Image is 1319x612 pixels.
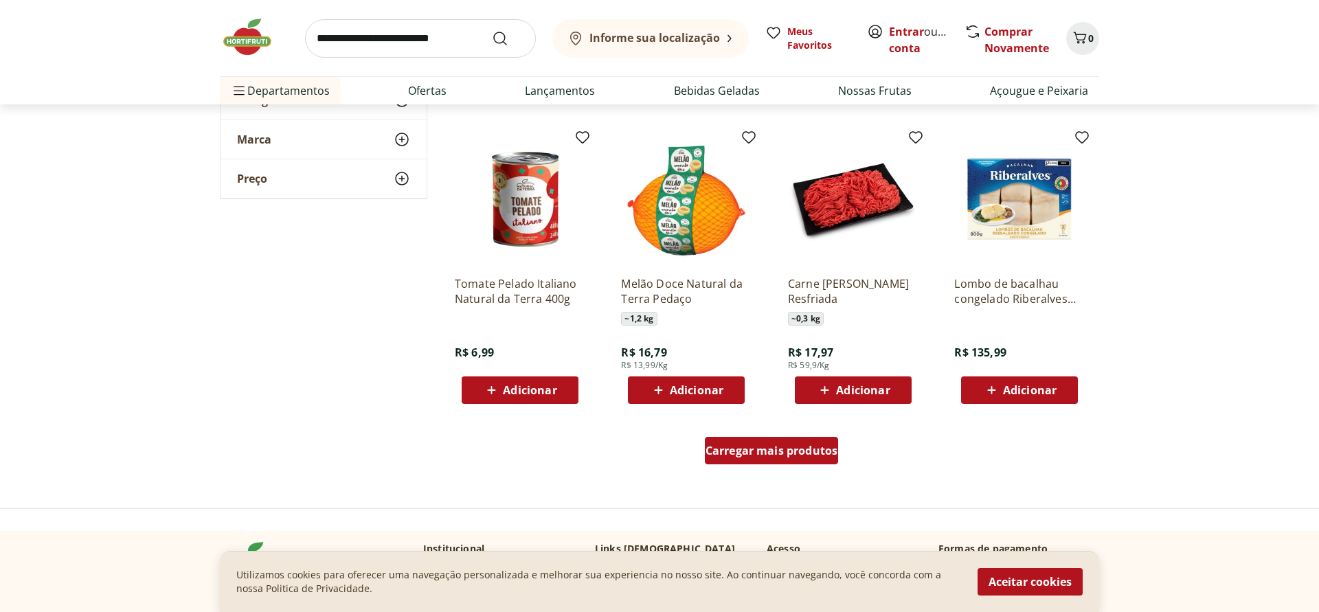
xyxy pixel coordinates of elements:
span: 0 [1088,32,1094,45]
img: Hortifruti [220,16,289,58]
span: Adicionar [836,385,890,396]
button: Aceitar cookies [978,568,1083,596]
img: Carne Moída Bovina Resfriada [788,135,918,265]
a: Lançamentos [525,82,595,99]
a: Bebidas Geladas [674,82,760,99]
a: Meus Favoritos [765,25,850,52]
a: Entrar [889,24,924,39]
a: Açougue e Peixaria [990,82,1088,99]
button: Adicionar [628,376,745,404]
b: Informe sua localização [589,30,720,45]
span: ou [889,23,950,56]
span: R$ 17,97 [788,345,833,360]
span: Adicionar [670,385,723,396]
a: Carregar mais produtos [705,437,839,470]
button: Informe sua localização [552,19,749,58]
span: ~ 1,2 kg [621,312,657,326]
span: Adicionar [503,385,556,396]
a: Nossas Frutas [838,82,912,99]
span: Adicionar [1003,385,1057,396]
button: Adicionar [961,376,1078,404]
span: Marca [237,133,271,146]
button: Marca [221,120,427,159]
input: search [305,19,536,58]
a: Criar conta [889,24,965,56]
p: Links [DEMOGRAPHIC_DATA] [595,542,735,556]
span: Meus Favoritos [787,25,850,52]
span: R$ 6,99 [455,345,494,360]
button: Adicionar [462,376,578,404]
img: Melão Doce Natural da Terra Pedaço [621,135,752,265]
span: R$ 16,79 [621,345,666,360]
button: Preço [221,159,427,198]
a: Ofertas [408,82,447,99]
a: Tomate Pelado Italiano Natural da Terra 400g [455,276,585,306]
button: Carrinho [1066,22,1099,55]
span: Preço [237,172,267,185]
span: ~ 0,3 kg [788,312,824,326]
p: Utilizamos cookies para oferecer uma navegação personalizada e melhorar sua experiencia no nosso ... [236,568,961,596]
p: Institucional [423,542,484,556]
img: Hortifruti [220,542,289,583]
p: Formas de pagamento [938,542,1099,556]
p: Acesso [767,542,800,556]
a: Carne [PERSON_NAME] Resfriada [788,276,918,306]
span: R$ 13,99/Kg [621,360,668,371]
button: Submit Search [492,30,525,47]
span: R$ 135,99 [954,345,1006,360]
img: Tomate Pelado Italiano Natural da Terra 400g [455,135,585,265]
a: Comprar Novamente [984,24,1049,56]
span: R$ 59,9/Kg [788,360,830,371]
a: Melão Doce Natural da Terra Pedaço [621,276,752,306]
a: Lombo de bacalhau congelado Riberalves 800g [954,276,1085,306]
button: Menu [231,74,247,107]
button: Adicionar [795,376,912,404]
img: Lombo de bacalhau congelado Riberalves 800g [954,135,1085,265]
span: Departamentos [231,74,330,107]
span: Carregar mais produtos [706,445,838,456]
